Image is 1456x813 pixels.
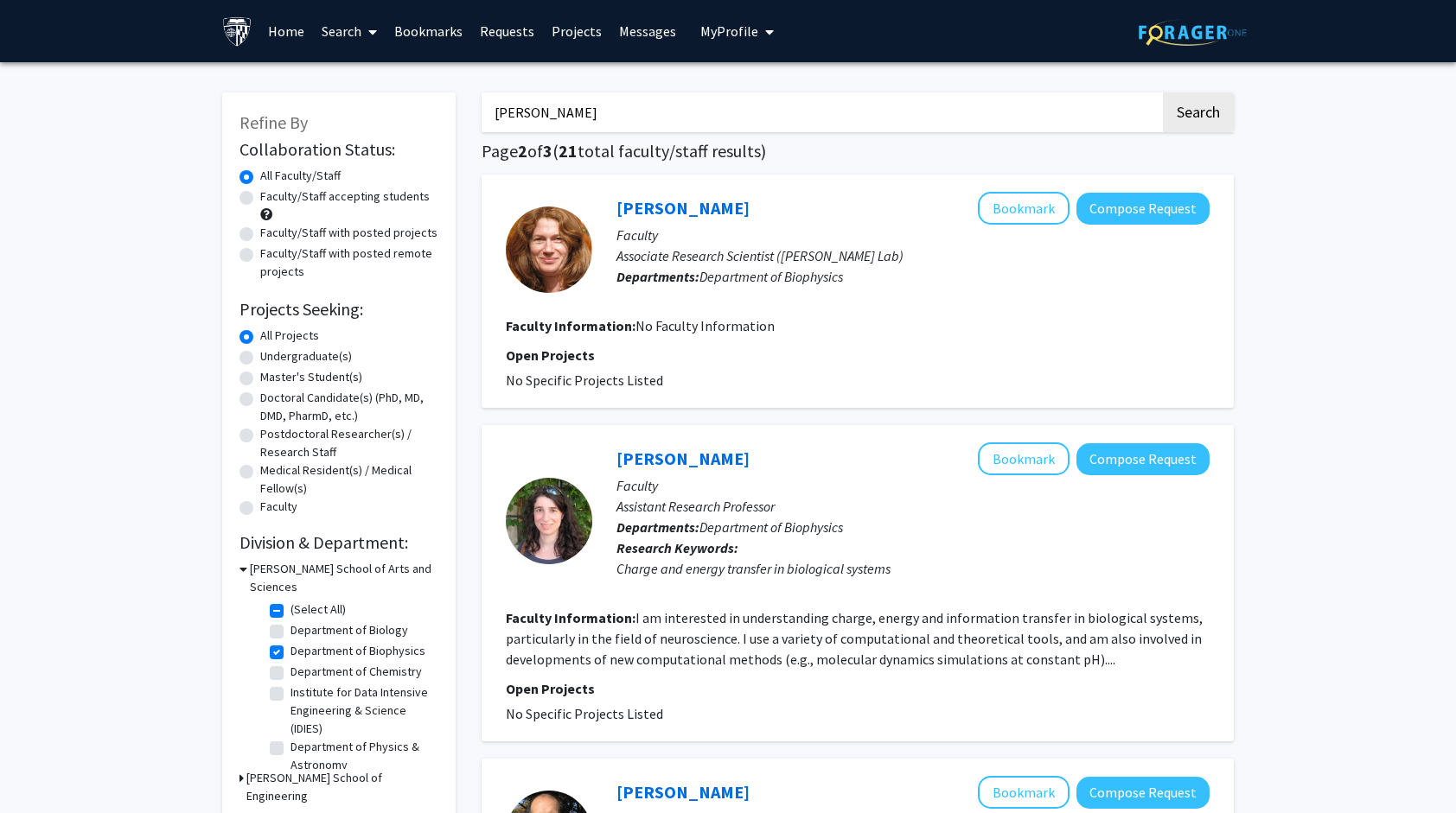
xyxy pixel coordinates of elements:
label: Postdoctoral Researcher(s) / Research Staff [260,425,438,461]
h3: [PERSON_NAME] School of Engineering [246,769,438,805]
a: [PERSON_NAME] [616,781,750,803]
span: No Faculty Information [635,317,775,334]
label: Doctoral Candidate(s) (PhD, MD, DMD, PharmD, etc.) [260,389,438,425]
a: [PERSON_NAME] [616,197,750,219]
button: Compose Request to Ilana Nodelman [1076,193,1210,225]
label: Faculty/Staff with posted remote projects [260,245,438,281]
button: Compose Request to Aaron Robinson [1076,777,1210,809]
a: Bookmarks [386,1,471,61]
span: 3 [543,140,552,162]
h1: Page of ( total faculty/staff results) [482,141,1234,162]
label: Department of Biology [291,621,408,639]
p: Open Projects [506,345,1210,365]
input: Search Keywords [482,92,1160,132]
p: Faculty [616,475,1210,496]
span: 2 [518,140,527,162]
b: Departments: [616,268,699,285]
b: Faculty Information: [506,317,635,334]
span: My Profile [700,22,758,40]
button: Add Aaron Robinson to Bookmarks [978,776,1070,809]
label: Faculty/Staff accepting students [260,187,430,206]
button: Compose Request to Ana Damjanovic [1076,443,1210,475]
span: 21 [559,140,578,162]
button: Add Ilana Nodelman to Bookmarks [978,192,1070,225]
iframe: Chat [13,735,73,800]
p: Faculty [616,225,1210,245]
b: Research Keywords: [616,539,738,556]
label: Department of Physics & Astronomy [291,738,434,774]
a: Messages [610,1,685,61]
label: All Faculty/Staff [260,167,341,185]
h2: Collaboration Status: [239,139,438,160]
a: Requests [471,1,543,61]
button: Search [1163,92,1234,132]
label: Department of Biophysics [291,642,425,660]
h2: Division & Department: [239,532,438,553]
b: Faculty Information: [506,609,635,626]
a: Search [313,1,386,61]
p: Open Projects [506,678,1210,699]
span: Department of Biophysics [699,268,843,285]
label: Faculty [260,498,297,516]
label: Medical Resident(s) / Medical Fellow(s) [260,461,438,498]
a: Home [259,1,313,61]
label: (Select All) [291,600,346,619]
h3: [PERSON_NAME] School of Arts and Sciences [250,560,438,596]
label: Department of Chemistry [291,663,422,681]
span: Refine By [239,111,308,133]
label: Faculty/Staff with posted projects [260,224,437,242]
img: Johns Hopkins University Logo [222,16,252,47]
label: Institute for Data Intensive Engineering & Science (IDIES) [291,683,434,738]
span: No Specific Projects Listed [506,705,663,722]
p: Associate Research Scientist ([PERSON_NAME] Lab) [616,245,1210,266]
label: All Projects [260,327,319,345]
a: [PERSON_NAME] [616,448,750,469]
a: Projects [543,1,610,61]
b: Departments: [616,518,699,536]
label: Undergraduate(s) [260,347,352,365]
span: No Specific Projects Listed [506,372,663,389]
p: Assistant Research Professor [616,496,1210,517]
button: Add Ana Damjanovic to Bookmarks [978,442,1070,475]
label: Master's Student(s) [260,368,362,386]
img: ForagerOne Logo [1139,19,1247,46]
span: Department of Biophysics [699,518,843,536]
div: Charge and energy transfer in biological systems [616,558,1210,579]
fg-read-more: I am interested in understanding charge, energy and information transfer in biological systems, p... [506,609,1203,668]
h2: Projects Seeking: [239,299,438,320]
